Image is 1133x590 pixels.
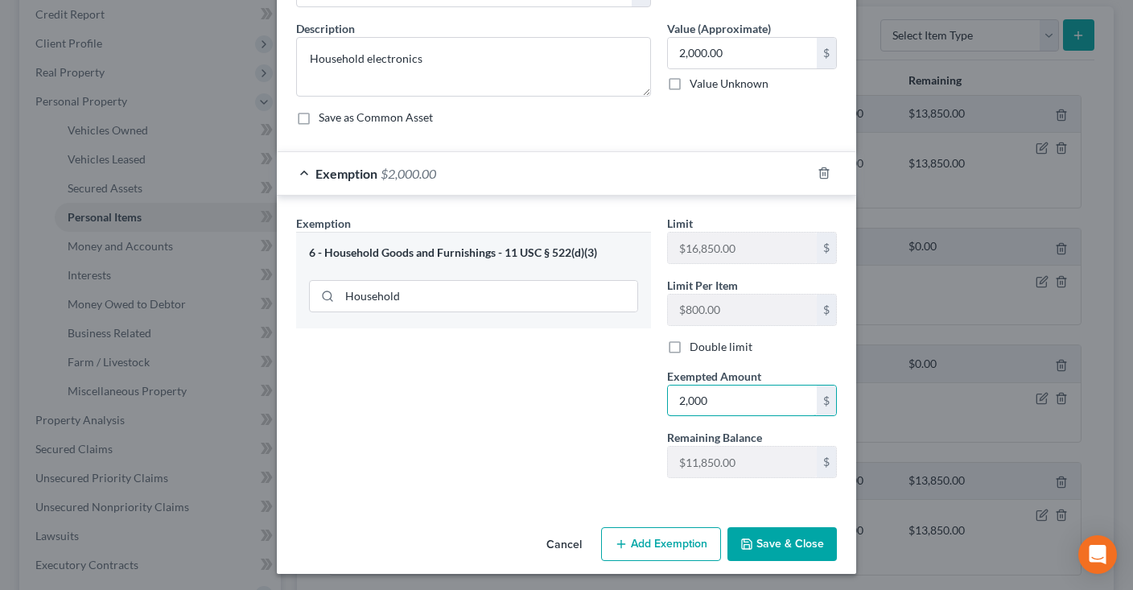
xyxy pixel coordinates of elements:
[668,386,817,416] input: 0.00
[817,233,836,263] div: $
[667,20,771,37] label: Value (Approximate)
[817,447,836,477] div: $
[1078,535,1117,574] div: Open Intercom Messenger
[668,295,817,325] input: --
[340,281,637,312] input: Search exemption rules...
[690,76,768,92] label: Value Unknown
[667,369,761,383] span: Exempted Amount
[817,295,836,325] div: $
[668,233,817,263] input: --
[601,527,721,561] button: Add Exemption
[690,339,752,355] label: Double limit
[667,429,762,446] label: Remaining Balance
[667,277,738,294] label: Limit Per Item
[667,217,693,230] span: Limit
[309,245,638,261] div: 6 - Household Goods and Furnishings - 11 USC § 522(d)(3)
[315,166,377,181] span: Exemption
[296,217,351,230] span: Exemption
[381,166,436,181] span: $2,000.00
[668,447,817,477] input: --
[319,109,433,126] label: Save as Common Asset
[817,38,836,68] div: $
[727,527,837,561] button: Save & Close
[668,38,817,68] input: 0.00
[296,22,355,35] span: Description
[534,529,595,561] button: Cancel
[817,386,836,416] div: $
